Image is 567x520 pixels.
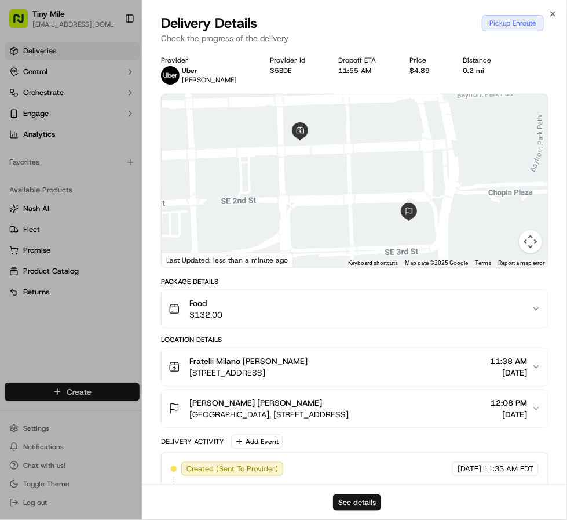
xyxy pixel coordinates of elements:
span: [GEOGRAPHIC_DATA], [STREET_ADDRESS] [189,409,349,420]
div: Location Details [161,335,548,344]
button: Food$132.00 [162,290,548,328]
span: [DATE] [490,367,527,379]
button: Map camera controls [519,230,542,253]
span: $132.00 [189,309,222,321]
a: Terms (opens in new tab) [475,260,491,266]
a: Open this area in Google Maps (opens a new window) [164,252,203,267]
span: [DATE] [458,464,481,474]
button: Start new chat [197,115,211,129]
span: API Documentation [109,169,186,180]
span: Fratelli Milano [PERSON_NAME] [189,355,308,367]
img: Nash [12,12,35,35]
span: [PERSON_NAME] [182,75,237,85]
img: Google [164,252,203,267]
span: Pylon [115,197,140,206]
div: Provider Id [270,56,329,65]
span: Food [189,297,222,309]
button: See details [333,494,381,511]
a: Powered byPylon [82,197,140,206]
span: Knowledge Base [23,169,89,180]
input: Got a question? Start typing here... [30,75,208,88]
div: Price [409,56,453,65]
img: 1736555255976-a54dd68f-1ca7-489b-9aae-adbdc363a1c4 [12,111,32,132]
button: [PERSON_NAME] [PERSON_NAME][GEOGRAPHIC_DATA], [STREET_ADDRESS]12:08 PM[DATE] [162,390,548,427]
div: 💻 [98,170,107,179]
img: uber-new-logo.jpeg [161,66,180,85]
span: Map data ©2025 Google [405,260,468,266]
span: Created (Sent To Provider) [186,464,278,474]
span: [PERSON_NAME] [PERSON_NAME] [189,397,323,409]
div: 11:55 AM [339,66,400,75]
span: [STREET_ADDRESS] [189,367,308,379]
span: Delivery Details [161,14,257,32]
span: 11:33 AM EDT [484,464,533,474]
span: 12:08 PM [491,397,527,409]
a: 💻API Documentation [93,164,191,185]
button: 35BDE [270,66,291,75]
span: 11:38 AM [490,355,527,367]
div: 0.2 mi [463,66,515,75]
p: Welcome 👋 [12,47,211,66]
div: $4.89 [409,66,453,75]
div: Package Details [161,277,548,286]
p: Uber [182,66,237,75]
div: We're available if you need us! [39,123,147,132]
div: Distance [463,56,515,65]
div: Delivery Activity [161,437,224,446]
button: Keyboard shortcuts [348,259,398,267]
div: Start new chat [39,111,190,123]
p: Check the progress of the delivery [161,32,548,44]
div: 📗 [12,170,21,179]
div: Last Updated: less than a minute ago [162,253,293,267]
a: Report a map error [498,260,544,266]
span: [DATE] [491,409,527,420]
button: Add Event [231,435,283,449]
div: Provider [161,56,261,65]
div: Dropoff ETA [339,56,400,65]
a: 📗Knowledge Base [7,164,93,185]
button: Fratelli Milano [PERSON_NAME][STREET_ADDRESS]11:38 AM[DATE] [162,348,548,386]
